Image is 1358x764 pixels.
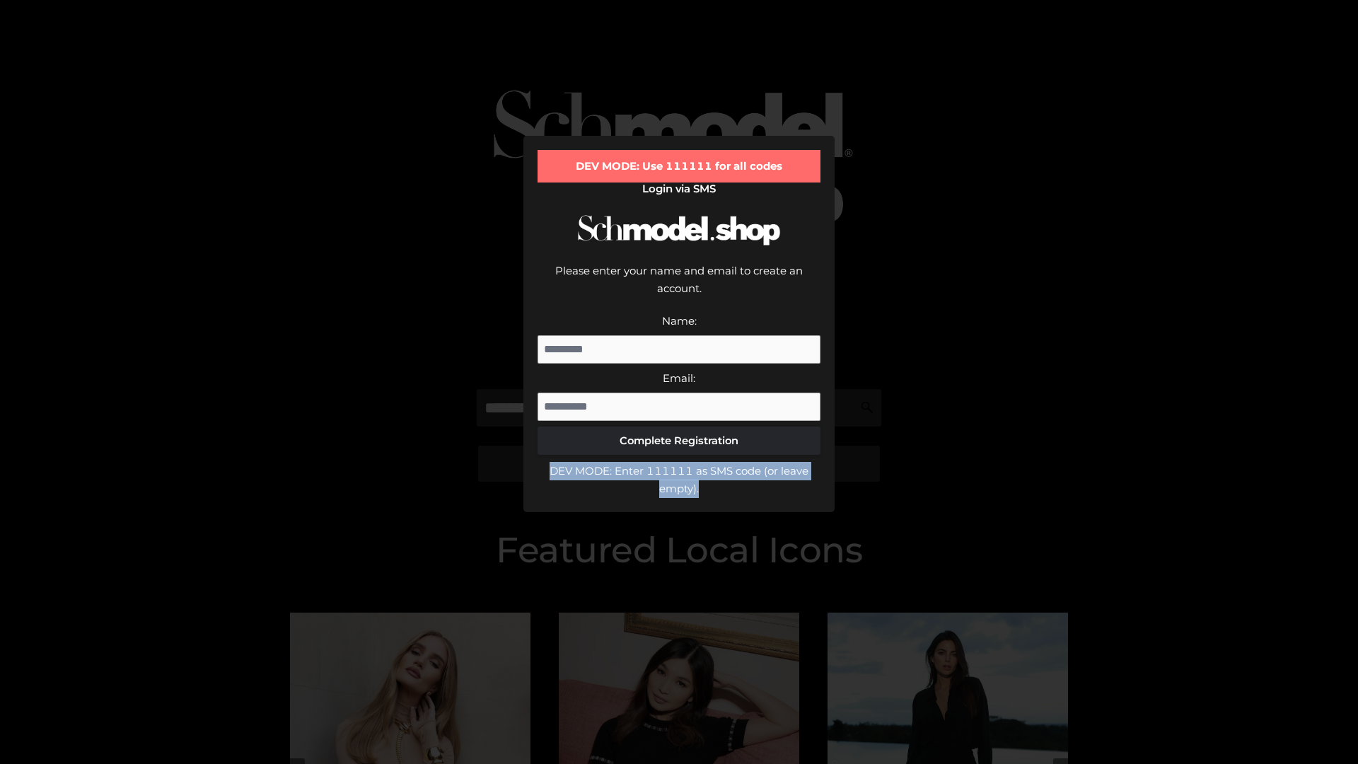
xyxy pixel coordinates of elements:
label: Name: [662,314,697,328]
div: Please enter your name and email to create an account. [538,262,820,312]
img: Schmodel Logo [573,202,785,258]
button: Complete Registration [538,427,820,455]
label: Email: [663,371,695,385]
div: DEV MODE: Enter 111111 as SMS code (or leave empty). [538,462,820,498]
div: DEV MODE: Use 111111 for all codes [538,150,820,183]
h2: Login via SMS [538,183,820,195]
